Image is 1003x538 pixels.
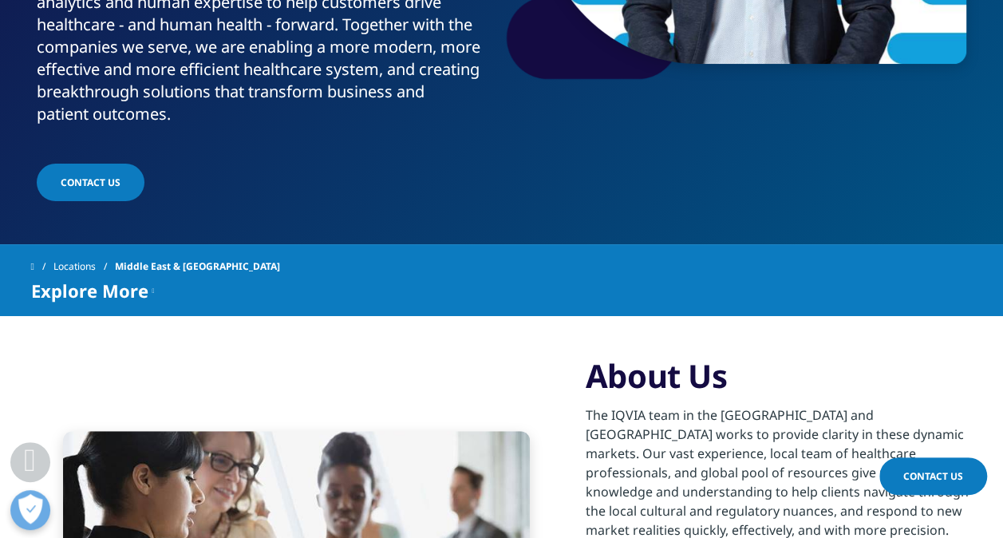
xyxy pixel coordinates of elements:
[879,457,987,495] a: Contact Us
[903,469,963,483] span: Contact Us
[10,490,50,530] button: Open Preferences
[53,252,115,281] a: Locations
[37,164,144,201] a: Contact us
[31,281,148,300] span: Explore More
[586,356,973,396] h3: About Us
[115,252,280,281] span: Middle East & [GEOGRAPHIC_DATA]
[61,176,120,189] span: Contact us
